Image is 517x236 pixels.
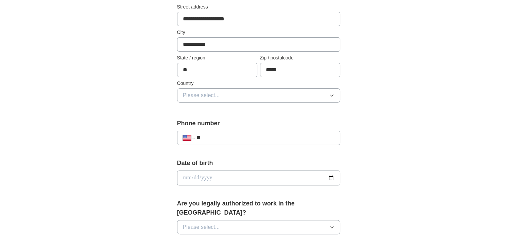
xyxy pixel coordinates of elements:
[177,3,340,11] label: Street address
[177,119,340,128] label: Phone number
[177,29,340,36] label: City
[177,220,340,234] button: Please select...
[177,159,340,168] label: Date of birth
[177,80,340,87] label: Country
[177,54,257,61] label: State / region
[177,88,340,103] button: Please select...
[183,223,220,231] span: Please select...
[260,54,340,61] label: Zip / postalcode
[183,91,220,99] span: Please select...
[177,199,340,217] label: Are you legally authorized to work in the [GEOGRAPHIC_DATA]?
